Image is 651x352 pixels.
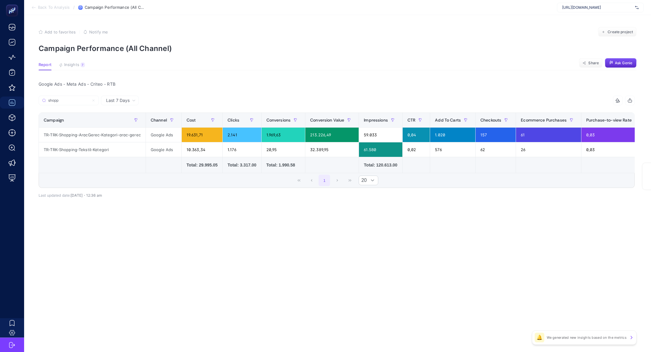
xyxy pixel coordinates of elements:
[48,98,89,103] input: Search
[476,142,516,157] div: 62
[89,30,108,34] span: Notify me
[151,118,167,122] span: Channel
[39,44,637,53] p: Campaign Performance (All Channel)
[228,162,256,168] div: Total: 3.317.00
[223,128,261,142] div: 2.141
[182,142,222,157] div: 10.363,34
[605,58,637,68] button: Ask Genie
[359,128,402,142] div: 59.033
[44,118,64,122] span: Campaign
[262,142,305,157] div: 20,95
[310,118,344,122] span: Conversion Value
[586,118,632,122] span: Purchase-to-view Rate
[615,61,632,65] span: Ask Genie
[85,5,145,10] span: Campaign Performance (All Channel)
[480,118,501,122] span: Checkouts
[223,142,261,157] div: 1.176
[34,80,640,88] div: Google Ads - Meta Ads - Criteo - RTB
[359,142,402,157] div: 61.580
[319,175,330,186] button: 1
[39,105,635,198] div: Last 7 Days
[407,118,415,122] span: CTR
[228,118,239,122] span: Clicks
[39,193,71,198] span: Last updated date:
[305,142,359,157] div: 32.389,95
[608,30,633,34] span: Create project
[305,128,359,142] div: 213.226,49
[364,118,388,122] span: Impressions
[39,30,76,34] button: Add to favorites
[262,128,305,142] div: 1.969,63
[39,62,52,67] span: Report
[403,128,430,142] div: 0,04
[182,128,222,142] div: 19.631,71
[364,162,398,168] div: Total: 120.613.00
[581,142,646,157] div: 0,03
[521,118,567,122] span: Ecommerce Purchases
[598,27,637,37] button: Create project
[45,30,76,34] span: Add to favorites
[579,58,602,68] button: Share
[64,62,79,67] span: Insights
[187,162,218,168] div: Total: 29.995.05
[38,5,70,10] span: Back To Analysis
[588,61,599,65] span: Share
[146,142,181,157] div: Google Ads
[430,128,475,142] div: 1.020
[39,142,146,157] div: TR-TRK-Shopping-Tekstil-Kategori
[71,193,102,198] span: [DATE]・12:36 am
[359,176,367,185] span: Rows per page
[476,128,516,142] div: 157
[435,118,461,122] span: Add To Carts
[83,30,108,34] button: Notify me
[516,128,581,142] div: 61
[403,142,430,157] div: 0,02
[73,5,75,10] span: /
[146,128,181,142] div: Google Ads
[266,118,291,122] span: Conversions
[562,5,633,10] span: [URL][DOMAIN_NAME]
[187,118,196,122] span: Cost
[80,62,85,67] div: 7
[266,162,300,168] div: Total: 1.990.58
[39,128,146,142] div: TR-TRK-Shopping-AracGerec-Kategori-arac-gerec
[635,5,639,11] img: svg%3e
[581,128,646,142] div: 0,03
[430,142,475,157] div: 576
[106,97,130,103] span: Last 7 Days
[516,142,581,157] div: 26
